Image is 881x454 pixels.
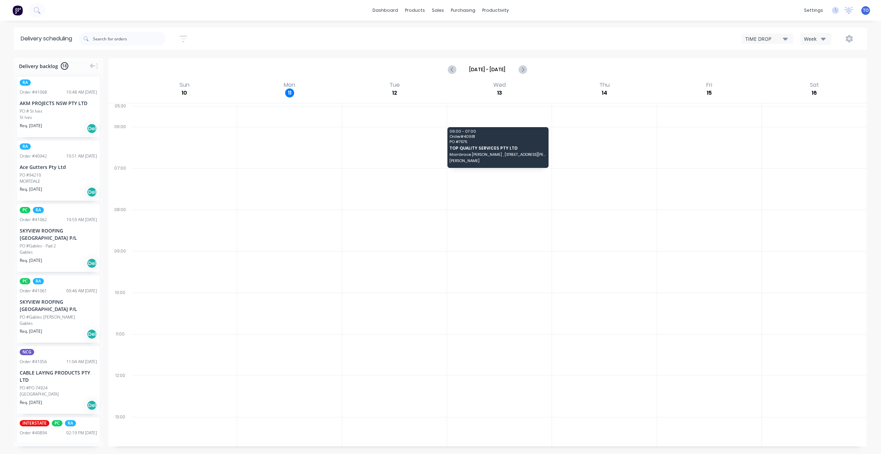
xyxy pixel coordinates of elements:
span: 06:00 - 07:00 [449,129,546,133]
button: TIME DROP [742,34,793,44]
span: RA [33,278,44,284]
div: purchasing [447,5,479,16]
div: 09:46 AM [DATE] [66,288,97,294]
span: Order # 40981 [449,134,546,139]
div: 07:00 [108,164,132,206]
div: [GEOGRAPHIC_DATA] [20,391,97,397]
div: PO # St Ives [20,108,42,114]
span: Req. [DATE] [20,399,42,406]
div: SKYVIEW ROOFING [GEOGRAPHIC_DATA] P/L [20,227,97,242]
div: 10:48 AM [DATE] [66,89,97,95]
span: Delivery backlog [19,63,58,70]
div: Del [87,187,97,197]
span: Mainbrace [PERSON_NAME] , [STREET_ADDRESS][PERSON_NAME] [449,152,546,157]
div: Order # 41062 [20,217,47,223]
div: Gables [20,320,97,327]
div: 11:04 AM [DATE] [66,359,97,365]
span: RA [20,143,31,150]
div: 12:00 [108,371,132,413]
img: Factory [12,5,23,16]
div: CABLE LAYING PRODUCTS PTY LTD [20,369,97,384]
div: TIME DROP [745,35,783,42]
input: Search for orders [93,32,165,46]
div: Sun [177,82,192,88]
span: Req. [DATE] [20,186,42,192]
div: 10:00 [108,289,132,330]
div: Del [87,400,97,410]
a: dashboard [369,5,401,16]
div: sales [428,5,447,16]
div: Ace Gutters Pty Ltd [20,163,97,171]
div: 14 [600,88,609,97]
span: NCG [20,349,34,355]
div: Order # 40942 [20,153,47,159]
div: 11:00 [108,330,132,371]
div: Week [804,35,824,42]
div: Fri [704,82,714,88]
div: Wed [491,82,508,88]
div: 12 [390,88,399,97]
button: Week [800,33,831,45]
div: 06:00 [108,123,132,164]
div: 08:00 [108,206,132,247]
div: AKM PROJECTS NSW PTY LTD [20,100,97,107]
span: 18 [61,62,68,70]
span: RA [20,79,31,86]
div: PO #94210 [20,172,41,178]
span: [PERSON_NAME] [449,159,546,163]
span: TOP QUALITY SERVICES PTY LTD [449,146,546,150]
div: Tue [387,82,402,88]
div: 13 [495,88,504,97]
div: PO #PO 74924 [20,385,48,391]
div: Thu [597,82,612,88]
div: Del [87,123,97,134]
div: 09:00 [108,247,132,289]
div: Del [87,329,97,339]
div: 05:30 [108,102,132,123]
div: Delivery scheduling [14,28,79,50]
span: Req. [DATE] [20,328,42,334]
div: 10 [180,88,189,97]
span: INTERSTATE [20,420,49,426]
div: 16 [810,88,819,97]
div: Del [87,258,97,268]
div: Order # 41056 [20,359,47,365]
span: RA [65,420,76,426]
span: PO # 7575 [449,140,546,144]
div: Order # 41068 [20,89,47,95]
div: 10:51 AM [DATE] [66,153,97,159]
span: TO [863,7,869,13]
div: 10:59 AM [DATE] [66,217,97,223]
div: Sat [808,82,821,88]
span: Req. [DATE] [20,123,42,129]
span: PC [20,207,30,213]
span: Req. [DATE] [20,257,42,264]
div: SKYVIEW ROOFING [GEOGRAPHIC_DATA] P/L [20,298,97,313]
div: 02:19 PM [DATE] [66,430,97,436]
div: productivity [479,5,512,16]
div: St Ives [20,114,97,121]
div: products [401,5,428,16]
div: PO #Gables [PERSON_NAME] [20,314,75,320]
div: PO #Gables - Pad 2 [20,243,56,249]
div: Gables [20,249,97,255]
span: PC [52,420,62,426]
div: MORTDALE [20,178,97,185]
span: PC [20,278,30,284]
div: 11 [285,88,294,97]
div: Order # 41061 [20,288,47,294]
div: AUSTRALIA WIDE ROOFING [20,440,97,447]
div: settings [801,5,826,16]
div: Order # 40894 [20,430,47,436]
div: Mon [282,82,297,88]
div: 15 [705,88,714,97]
span: RA [33,207,44,213]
